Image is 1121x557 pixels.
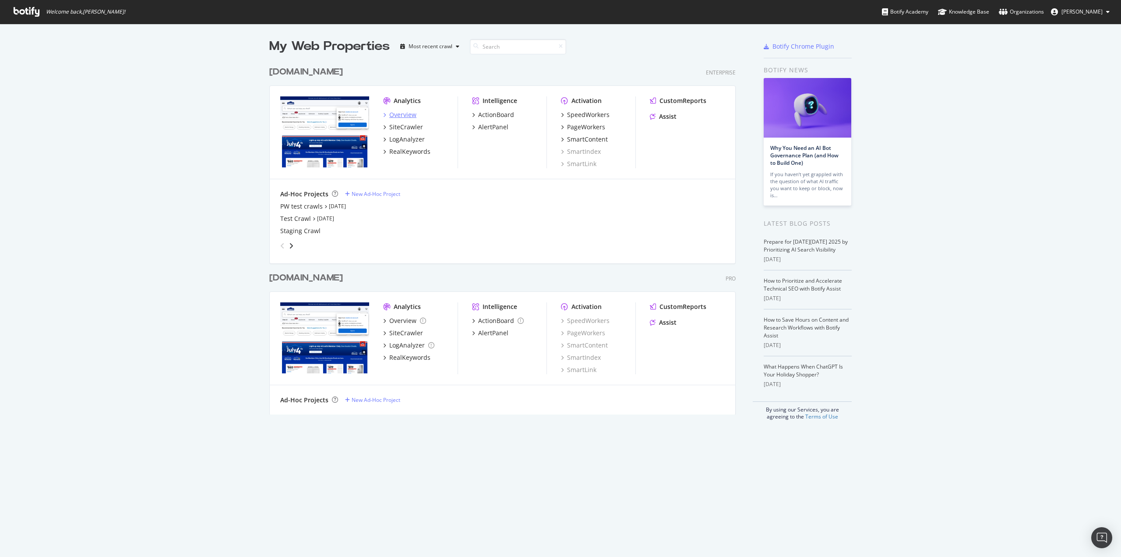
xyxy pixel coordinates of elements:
[409,44,452,49] div: Most recent crawl
[280,202,323,211] a: PW test crawls
[706,69,736,76] div: Enterprise
[561,135,608,144] a: SmartContent
[383,135,425,144] a: LogAnalyzer
[764,277,842,292] a: How to Prioritize and Accelerate Technical SEO with Botify Assist
[383,123,423,131] a: SiteCrawler
[650,302,706,311] a: CustomReports
[805,413,838,420] a: Terms of Use
[389,147,430,156] div: RealKeywords
[483,96,517,105] div: Intelligence
[269,66,343,78] div: [DOMAIN_NAME]
[345,396,400,404] a: New Ad-Hoc Project
[280,96,369,167] img: www.lowes.com
[478,110,514,119] div: ActionBoard
[650,96,706,105] a: CustomReports
[389,316,416,325] div: Overview
[483,302,517,311] div: Intelligence
[561,341,608,350] a: SmartContent
[472,316,524,325] a: ActionBoard
[561,123,605,131] a: PageWorkers
[478,316,514,325] div: ActionBoard
[764,294,852,302] div: [DATE]
[394,302,421,311] div: Analytics
[567,135,608,144] div: SmartContent
[659,302,706,311] div: CustomReports
[770,171,845,199] div: If you haven’t yet grappled with the question of what AI traffic you want to keep or block, now is…
[345,190,400,198] a: New Ad-Hoc Project
[397,39,463,53] button: Most recent crawl
[280,190,328,199] div: Ad-Hoc Projects
[764,78,851,138] img: Why You Need an AI Bot Governance Plan (and How to Build One)
[472,329,508,337] a: AlertPanel
[383,353,430,362] a: RealKeywords
[999,7,1044,16] div: Organizations
[1091,527,1112,548] div: Open Intercom Messenger
[567,123,605,131] div: PageWorkers
[394,96,421,105] div: Analytics
[764,42,834,51] a: Botify Chrome Plugin
[764,238,848,253] a: Prepare for [DATE][DATE] 2025 by Prioritizing AI Search Visibility
[280,227,321,235] a: Staging Crawl
[269,272,343,284] div: [DOMAIN_NAME]
[389,353,430,362] div: RealKeywords
[764,65,852,75] div: Botify news
[571,302,602,311] div: Activation
[389,135,425,144] div: LogAnalyzer
[472,123,508,131] a: AlertPanel
[383,341,434,350] a: LogAnalyzer
[269,38,390,55] div: My Web Properties
[317,215,334,222] a: [DATE]
[280,214,311,223] a: Test Crawl
[561,353,601,362] a: SmartIndex
[280,302,369,373] img: www.lowessecondary.com
[764,219,852,228] div: Latest Blog Posts
[46,8,125,15] span: Welcome back, [PERSON_NAME] !
[764,363,843,378] a: What Happens When ChatGPT Is Your Holiday Shopper?
[772,42,834,51] div: Botify Chrome Plugin
[472,110,514,119] a: ActionBoard
[567,110,610,119] div: SpeedWorkers
[383,316,426,325] a: Overview
[938,7,989,16] div: Knowledge Base
[764,316,849,339] a: How to Save Hours on Content and Research Workflows with Botify Assist
[389,110,416,119] div: Overview
[1061,8,1103,15] span: Mason Nelson
[329,202,346,210] a: [DATE]
[770,144,839,167] a: Why You Need an AI Bot Governance Plan (and How to Build One)
[882,7,928,16] div: Botify Academy
[571,96,602,105] div: Activation
[561,160,596,168] a: SmartLink
[269,272,346,284] a: [DOMAIN_NAME]
[269,66,346,78] a: [DOMAIN_NAME]
[726,275,736,282] div: Pro
[352,396,400,404] div: New Ad-Hoc Project
[659,318,677,327] div: Assist
[561,365,596,374] a: SmartLink
[277,239,288,253] div: angle-left
[561,316,610,325] a: SpeedWorkers
[470,39,566,54] input: Search
[389,341,425,350] div: LogAnalyzer
[561,329,605,337] a: PageWorkers
[764,380,852,388] div: [DATE]
[650,112,677,121] a: Assist
[352,190,400,198] div: New Ad-Hoc Project
[389,329,423,337] div: SiteCrawler
[383,329,423,337] a: SiteCrawler
[659,112,677,121] div: Assist
[764,341,852,349] div: [DATE]
[389,123,423,131] div: SiteCrawler
[478,123,508,131] div: AlertPanel
[561,147,601,156] a: SmartIndex
[478,329,508,337] div: AlertPanel
[269,55,743,415] div: grid
[1044,5,1117,19] button: [PERSON_NAME]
